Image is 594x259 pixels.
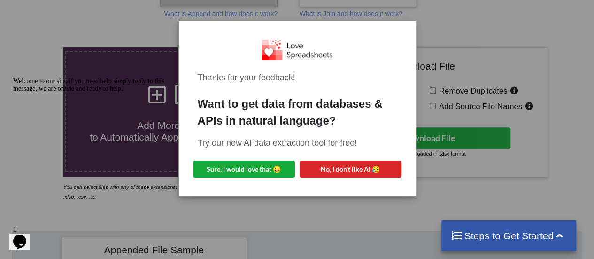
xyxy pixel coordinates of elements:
[300,161,401,178] button: No, I don't like AI 😥
[9,74,178,217] iframe: chat widget
[9,221,39,250] iframe: chat widget
[451,230,567,242] h4: Steps to Get Started
[262,40,332,60] img: Logo.png
[198,95,397,129] div: Want to get data from databases & APIs in natural language?
[4,4,155,18] span: Welcome to our site, if you need help simply reply to this message, we are online and ready to help.
[198,137,397,149] div: Try our new AI data extraction tool for free!
[4,4,173,19] div: Welcome to our site, if you need help simply reply to this message, we are online and ready to help.
[198,71,397,84] div: Thanks for your feedback!
[193,161,295,178] button: Sure, I would love that 😀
